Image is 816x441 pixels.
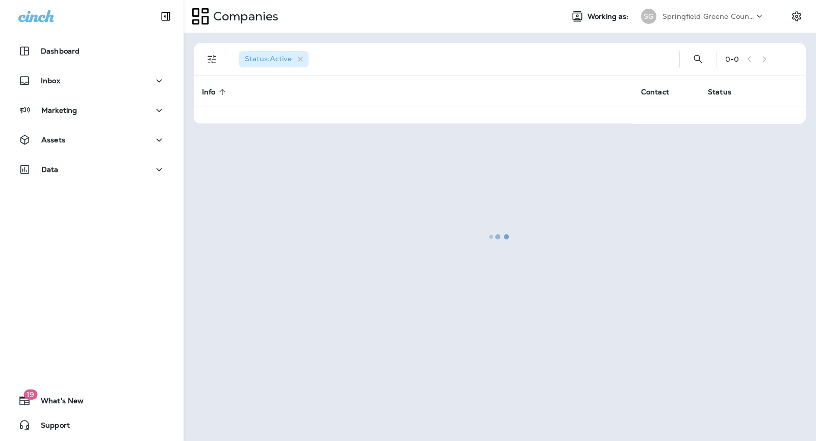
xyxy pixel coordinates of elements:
[31,397,84,409] span: What's New
[10,100,173,120] button: Marketing
[10,159,173,180] button: Data
[31,421,70,433] span: Support
[10,130,173,150] button: Assets
[787,7,806,26] button: Settings
[41,165,59,174] p: Data
[10,415,173,435] button: Support
[641,9,656,24] div: SG
[209,9,278,24] p: Companies
[10,390,173,411] button: 19What's New
[10,70,173,91] button: Inbox
[151,6,180,27] button: Collapse Sidebar
[662,12,754,20] p: Springfield Greene County Parks and Golf
[41,77,60,85] p: Inbox
[41,136,65,144] p: Assets
[588,12,631,21] span: Working as:
[41,47,80,55] p: Dashboard
[41,106,77,114] p: Marketing
[23,389,37,400] span: 19
[10,41,173,61] button: Dashboard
